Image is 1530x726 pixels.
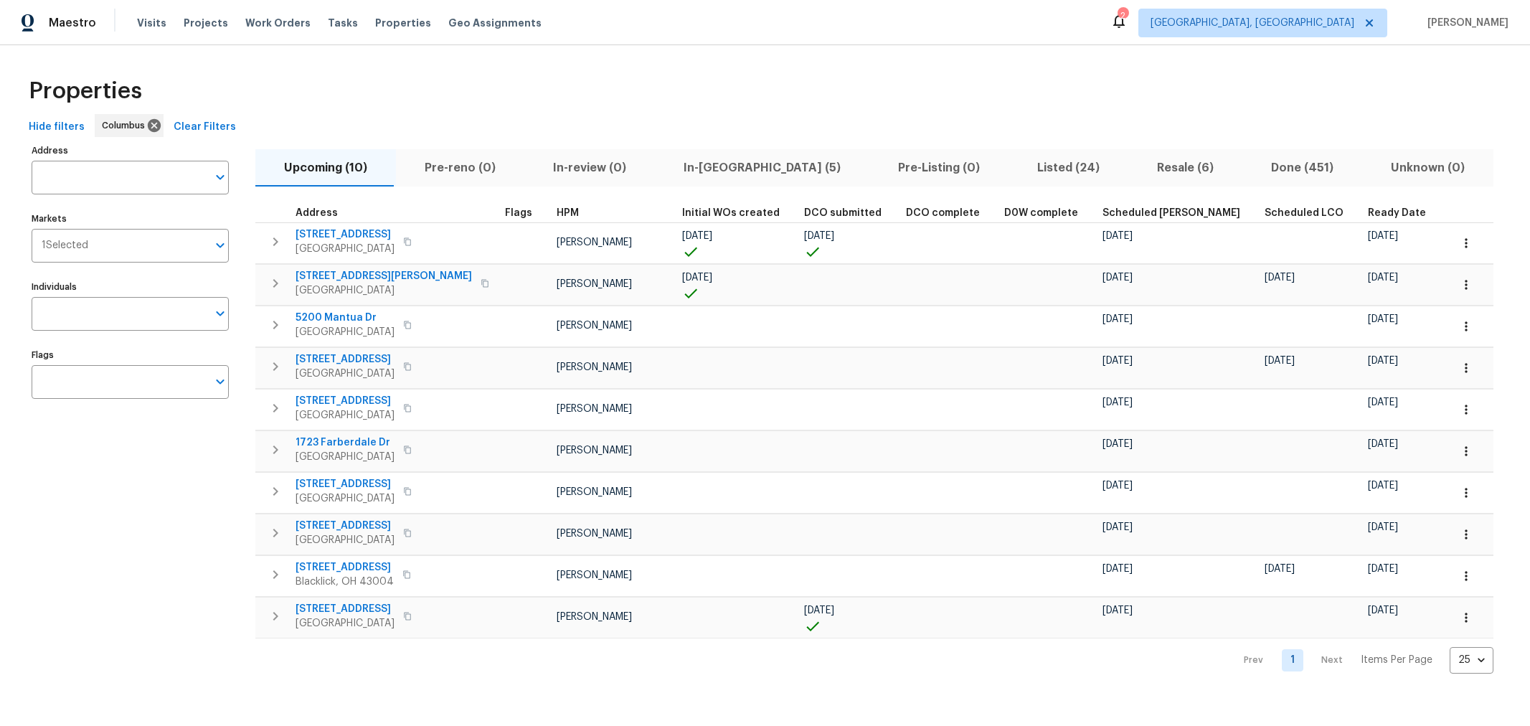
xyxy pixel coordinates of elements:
label: Markets [32,214,229,223]
button: Open [210,372,230,392]
span: [DATE] [1265,356,1295,366]
span: [DATE] [1102,356,1133,366]
span: [DATE] [1368,522,1398,532]
span: [DATE] [1368,605,1398,616]
span: [DATE] [1102,564,1133,574]
span: In-review (0) [533,158,646,178]
span: [DATE] [682,273,712,283]
span: DCO complete [906,208,980,218]
div: Columbus [95,114,164,137]
span: Visits [137,16,166,30]
span: Listed (24) [1017,158,1120,178]
button: Open [210,167,230,187]
span: [STREET_ADDRESS] [296,352,395,367]
span: [DATE] [1102,397,1133,407]
span: [GEOGRAPHIC_DATA], [GEOGRAPHIC_DATA] [1151,16,1354,30]
span: Initial WOs created [682,208,780,218]
span: Pre-Listing (0) [878,158,1000,178]
span: [GEOGRAPHIC_DATA] [296,242,395,256]
div: 25 [1450,641,1493,679]
span: Ready Date [1368,208,1426,218]
span: [DATE] [804,231,834,241]
span: D0W complete [1004,208,1078,218]
span: Work Orders [245,16,311,30]
span: [DATE] [1102,522,1133,532]
span: [PERSON_NAME] [557,612,632,622]
span: [GEOGRAPHIC_DATA] [296,325,395,339]
span: 1723 Farberdale Dr [296,435,395,450]
span: [DATE] [1102,605,1133,616]
span: Flags [505,208,532,218]
span: Blacklick, OH 43004 [296,575,394,589]
span: Done (451) [1251,158,1354,178]
span: Unknown (0) [1371,158,1485,178]
span: [STREET_ADDRESS] [296,227,395,242]
span: [GEOGRAPHIC_DATA] [296,283,472,298]
span: [PERSON_NAME] [557,237,632,247]
button: Open [210,303,230,324]
span: HPM [557,208,579,218]
span: Maestro [49,16,96,30]
span: [PERSON_NAME] [557,404,632,414]
span: [PERSON_NAME] [557,445,632,456]
span: [STREET_ADDRESS] [296,560,394,575]
span: [DATE] [1368,273,1398,283]
span: [DATE] [1102,273,1133,283]
span: [GEOGRAPHIC_DATA] [296,367,395,381]
button: Open [210,235,230,255]
span: Hide filters [29,118,85,136]
span: [PERSON_NAME] [557,529,632,539]
span: Scheduled [PERSON_NAME] [1102,208,1240,218]
span: [PERSON_NAME] [557,279,632,289]
span: [DATE] [1102,231,1133,241]
span: [STREET_ADDRESS] [296,602,395,616]
label: Address [32,146,229,155]
span: Tasks [328,18,358,28]
span: Address [296,208,338,218]
span: [STREET_ADDRESS][PERSON_NAME] [296,269,472,283]
span: [DATE] [1368,314,1398,324]
span: [GEOGRAPHIC_DATA] [296,533,395,547]
button: Clear Filters [168,114,242,141]
span: [GEOGRAPHIC_DATA] [296,450,395,464]
span: [DATE] [1102,439,1133,449]
span: Clear Filters [174,118,236,136]
span: 1 Selected [42,240,88,252]
span: Upcoming (10) [264,158,387,178]
span: DCO submitted [804,208,882,218]
span: Properties [375,16,431,30]
span: Scheduled LCO [1265,208,1344,218]
span: [PERSON_NAME] [557,321,632,331]
span: [STREET_ADDRESS] [296,519,395,533]
div: 2 [1118,9,1128,23]
span: [DATE] [1368,564,1398,574]
span: [PERSON_NAME] [557,362,632,372]
span: [STREET_ADDRESS] [296,477,395,491]
span: 5200 Mantua Dr [296,311,395,325]
span: [DATE] [1265,273,1295,283]
span: [GEOGRAPHIC_DATA] [296,408,395,423]
span: In-[GEOGRAPHIC_DATA] (5) [664,158,861,178]
span: [GEOGRAPHIC_DATA] [296,491,395,506]
span: Properties [29,84,142,98]
span: Projects [184,16,228,30]
span: [PERSON_NAME] [557,570,632,580]
span: [DATE] [1368,481,1398,491]
nav: Pagination Navigation [1230,647,1493,674]
span: [DATE] [1102,314,1133,324]
span: [DATE] [1368,439,1398,449]
span: [PERSON_NAME] [557,487,632,497]
span: [DATE] [682,231,712,241]
span: [DATE] [1265,564,1295,574]
span: [DATE] [1368,397,1398,407]
span: [DATE] [1368,231,1398,241]
label: Flags [32,351,229,359]
span: [DATE] [804,605,834,616]
span: Pre-reno (0) [405,158,516,178]
span: Columbus [102,118,151,133]
span: [DATE] [1102,481,1133,491]
span: Geo Assignments [448,16,542,30]
span: [DATE] [1368,356,1398,366]
button: Hide filters [23,114,90,141]
label: Individuals [32,283,229,291]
